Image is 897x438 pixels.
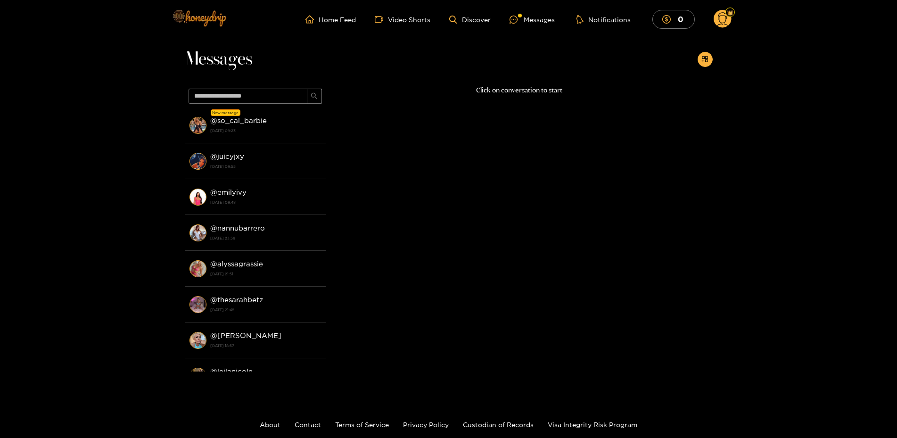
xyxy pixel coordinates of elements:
img: Fan Level [727,10,733,16]
img: conversation [189,224,206,241]
mark: 0 [676,14,685,24]
strong: @ juicyjxy [210,152,244,160]
a: Discover [449,16,490,24]
img: conversation [189,260,206,277]
strong: @ alyssagrassie [210,260,263,268]
strong: [DATE] 21:51 [210,270,321,278]
a: Custodian of Records [463,421,534,428]
strong: @ thesarahbetz [210,296,263,304]
img: conversation [189,368,206,385]
strong: [DATE] 21:48 [210,306,321,314]
div: Messages [510,14,555,25]
img: conversation [189,153,206,170]
a: Contact [295,421,321,428]
span: appstore-add [701,56,708,64]
button: search [307,89,322,104]
strong: @ [PERSON_NAME] [210,331,281,339]
button: 0 [652,10,695,28]
strong: [DATE] 23:59 [210,234,321,242]
a: Privacy Policy [403,421,449,428]
strong: @ nannubarrero [210,224,265,232]
a: About [260,421,280,428]
strong: [DATE] 09:23 [210,126,321,135]
a: Home Feed [305,15,356,24]
img: conversation [189,296,206,313]
strong: @ emilyivy [210,188,247,196]
strong: [DATE] 09:48 [210,198,321,207]
strong: [DATE] 18:57 [210,341,321,350]
span: home [305,15,319,24]
img: conversation [189,332,206,349]
span: search [311,92,318,100]
p: Click on conversation to start [326,85,713,96]
img: conversation [189,117,206,134]
a: Visa Integrity Risk Program [548,421,637,428]
span: dollar [662,15,675,24]
span: Messages [185,48,252,71]
button: appstore-add [698,52,713,67]
a: Terms of Service [335,421,389,428]
strong: @ leilanicole [210,367,253,375]
a: Video Shorts [375,15,430,24]
button: Notifications [574,15,634,24]
span: video-camera [375,15,388,24]
strong: [DATE] 09:55 [210,162,321,171]
div: New message [211,109,240,116]
strong: @ so_cal_barbie [210,116,267,124]
img: conversation [189,189,206,206]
